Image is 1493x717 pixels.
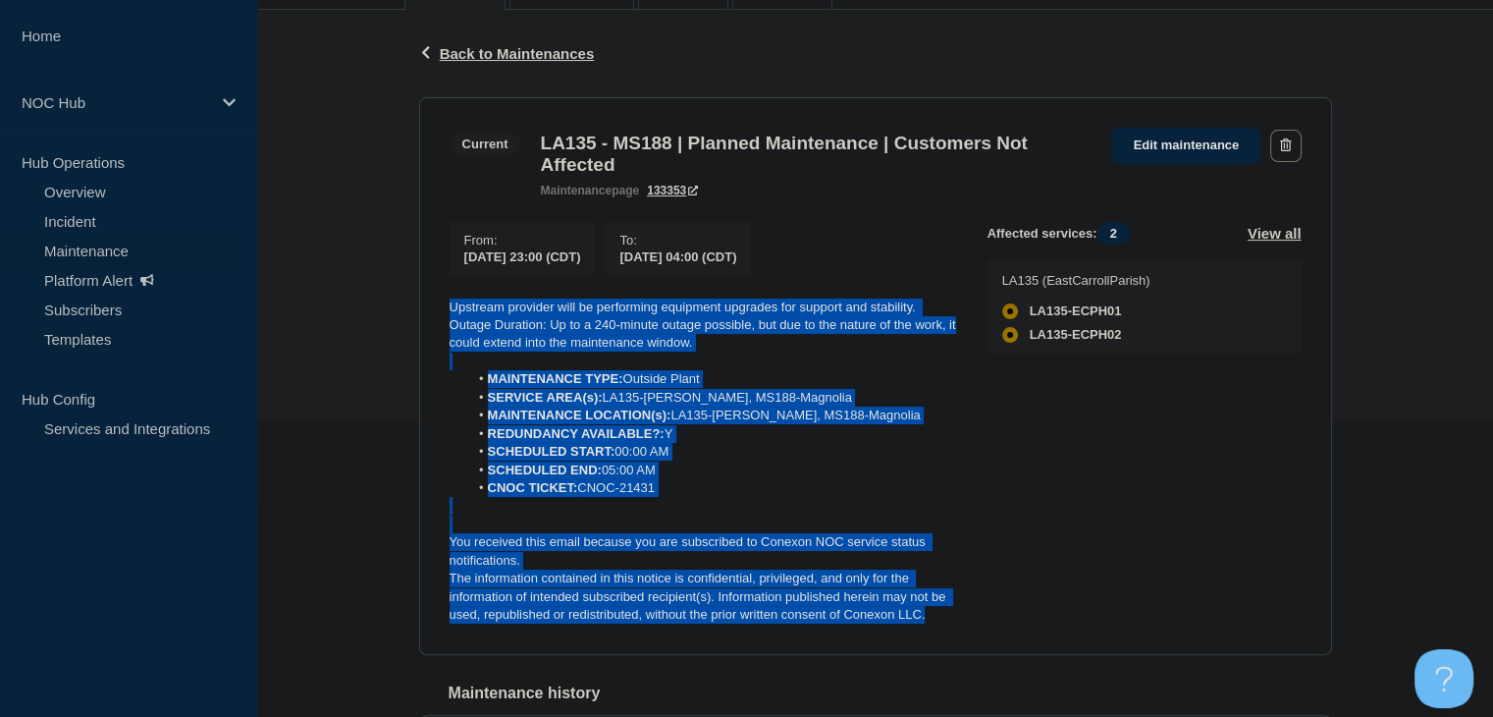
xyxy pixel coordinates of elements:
li: 05:00 AM [468,462,956,479]
li: LA135-[PERSON_NAME], MS188-Magnolia [468,389,956,407]
strong: MAINTENANCE TYPE: [488,371,623,386]
strong: MAINTENANCE LOCATION(s): [488,408,671,422]
p: Upstream provider will be performing equipment upgrades for support and stability. Outage Duratio... [450,299,956,353]
strong: SCHEDULED START: [488,444,615,459]
h2: Maintenance history [449,685,1332,702]
li: Y [468,425,956,443]
span: Affected services: [987,222,1140,245]
strong: CNOC TICKET: [488,480,578,495]
li: 00:00 AM [468,443,956,461]
a: 133353 [647,184,698,197]
strong: REDUNDANCY AVAILABLE?: [488,426,665,441]
li: Outside Plant [468,370,956,388]
span: [DATE] 23:00 (CDT) [464,249,581,264]
span: LA135-ECPH01 [1030,303,1122,319]
strong: SCHEDULED END: [488,463,602,477]
span: maintenance [540,184,612,197]
span: [DATE] 04:00 (CDT) [619,249,736,264]
li: LA135-[PERSON_NAME], MS188-Magnolia [468,407,956,424]
li: CNOC-21431 [468,479,956,497]
p: NOC Hub [22,94,210,111]
button: Back to Maintenances [419,45,595,62]
a: Edit maintenance [1111,128,1260,164]
p: From : [464,233,581,248]
button: View all [1248,222,1302,245]
p: The information contained in this notice is confidential, privileged, and only for the informatio... [450,570,956,624]
span: Back to Maintenances [440,45,595,62]
p: page [540,184,639,197]
p: To : [619,233,736,248]
iframe: Help Scout Beacon - Open [1414,649,1473,708]
div: affected [1002,303,1018,319]
div: affected [1002,327,1018,343]
span: Current [450,133,521,155]
span: LA135-ECPH02 [1030,327,1122,343]
h3: LA135 - MS188 | Planned Maintenance | Customers Not Affected [540,133,1092,176]
strong: SERVICE AREA(s): [488,390,603,405]
span: 2 [1097,222,1130,245]
p: You received this email because you are subscribed to Conexon NOC service status notifications. [450,533,956,570]
p: LA135 (EastCarrollParish) [1002,273,1150,288]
